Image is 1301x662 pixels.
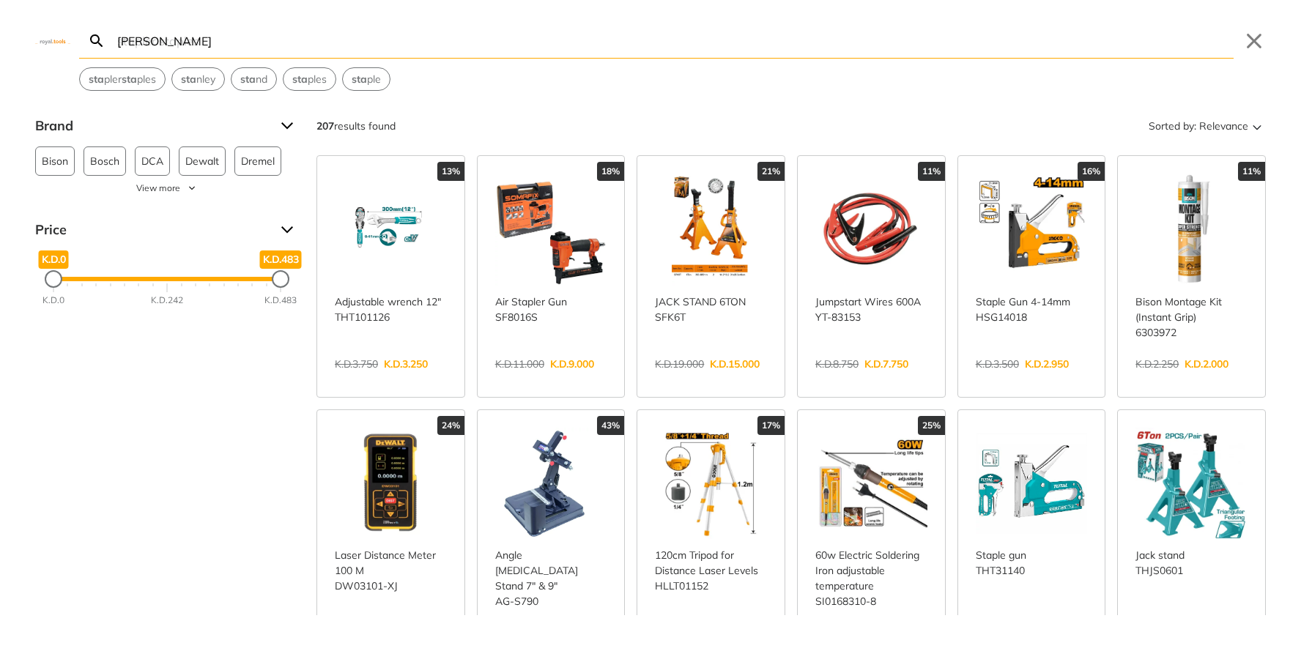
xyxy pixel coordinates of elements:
[42,147,68,175] span: Bison
[437,416,464,435] div: 24%
[35,218,270,242] span: Price
[343,68,390,90] button: Select suggestion: staple
[35,146,75,176] button: Bison
[272,270,289,288] div: Maximum Price
[179,146,226,176] button: Dewalt
[264,294,297,307] div: K.D.483
[90,147,119,175] span: Bosch
[181,72,196,86] strong: sta
[35,114,270,138] span: Brand
[1199,114,1248,138] span: Relevance
[292,72,327,87] span: ples
[316,119,334,133] strong: 207
[1248,117,1266,135] svg: Sort
[1238,162,1265,181] div: 11%
[84,146,126,176] button: Bosch
[918,416,945,435] div: 25%
[292,72,308,86] strong: sta
[352,72,367,86] strong: sta
[181,72,215,87] span: nley
[1242,29,1266,53] button: Close
[352,72,381,87] span: ple
[141,147,163,175] span: DCA
[171,67,225,91] div: Suggestion: stanley
[185,147,219,175] span: Dewalt
[316,114,396,138] div: results found
[114,23,1234,58] input: Search…
[757,416,785,435] div: 17%
[231,68,276,90] button: Select suggestion: stand
[89,72,104,86] strong: sta
[342,67,390,91] div: Suggestion: staple
[283,68,336,90] button: Select suggestion: staples
[80,68,165,90] button: Select suggestion: stapler staples
[172,68,224,90] button: Select suggestion: stanley
[240,72,256,86] strong: sta
[437,162,464,181] div: 13%
[241,147,275,175] span: Dremel
[79,67,166,91] div: Suggestion: stapler staples
[283,67,336,91] div: Suggestion: staples
[88,32,105,50] svg: Search
[597,416,624,435] div: 43%
[89,72,156,87] span: pler ples
[42,294,64,307] div: K.D.0
[918,162,945,181] div: 11%
[136,182,180,195] span: View more
[45,270,62,288] div: Minimum Price
[234,146,281,176] button: Dremel
[151,294,183,307] div: K.D.242
[135,146,170,176] button: DCA
[240,72,267,87] span: nd
[231,67,277,91] div: Suggestion: stand
[122,72,137,86] strong: sta
[597,162,624,181] div: 18%
[35,182,299,195] button: View more
[1078,162,1105,181] div: 16%
[35,37,70,44] img: Close
[757,162,785,181] div: 21%
[1146,114,1266,138] button: Sorted by:Relevance Sort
